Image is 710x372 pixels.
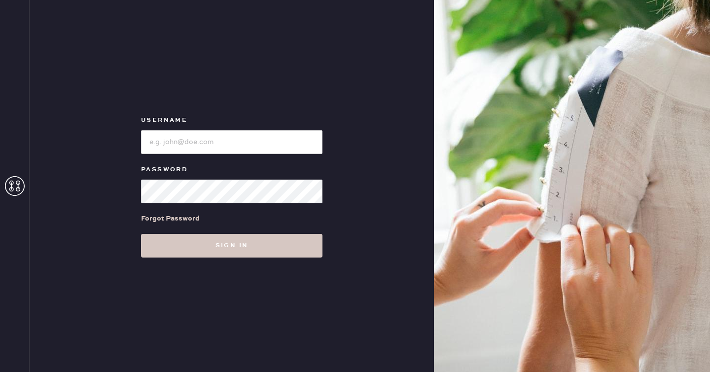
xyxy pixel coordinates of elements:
[141,164,322,176] label: Password
[141,234,322,258] button: Sign in
[141,203,200,234] a: Forgot Password
[141,130,322,154] input: e.g. john@doe.com
[141,114,322,126] label: Username
[141,213,200,224] div: Forgot Password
